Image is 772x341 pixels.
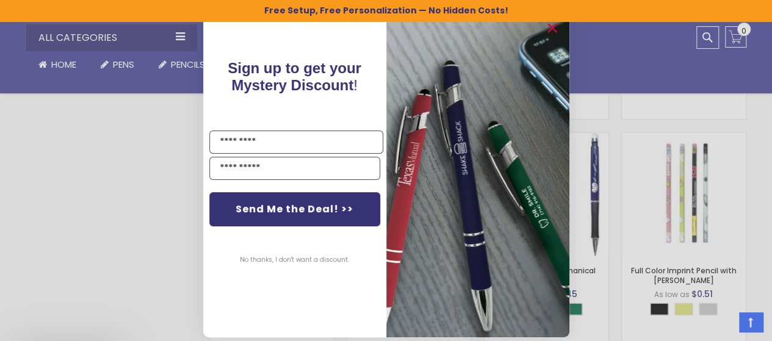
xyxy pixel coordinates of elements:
img: pop-up-image [386,12,569,337]
button: Close dialog [543,18,562,38]
span: ! [228,60,361,93]
button: No thanks, I don't want a discount. [234,245,355,275]
button: Send Me the Deal! >> [209,192,380,226]
span: Sign up to get your Mystery Discount [228,60,361,93]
